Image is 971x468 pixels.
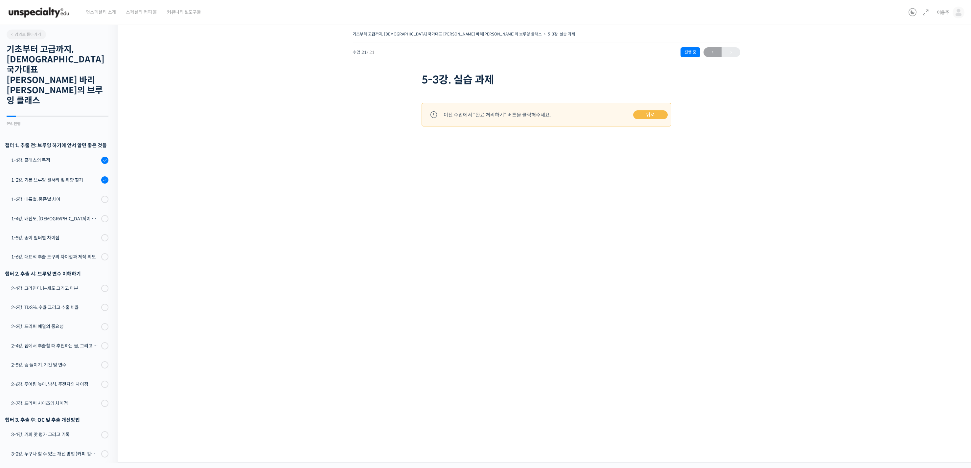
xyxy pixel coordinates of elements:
[704,47,722,57] a: ←이전
[353,50,375,55] span: 수업 21
[353,32,542,36] a: 기초부터 고급까지, [DEMOGRAPHIC_DATA] 국가대표 [PERSON_NAME] 바리[PERSON_NAME]의 브루잉 클래스
[5,269,108,278] div: 챕터 2. 추출 시: 브루잉 변수 이해하기
[10,32,41,37] span: 강의로 돌아가기
[11,323,99,330] div: 2-3강. 드리퍼 예열의 중요성
[11,157,99,164] div: 1-1강. 클래스의 목적
[444,110,551,119] div: 이전 수업에서 "완료 처리하기" 버튼을 클릭해주세요.
[5,415,108,424] div: 챕터 3. 추출 후: QC 및 추출 개선방법
[11,361,99,368] div: 2-5강. 뜸 들이기, 기간 및 변수
[11,234,99,241] div: 1-5강. 종이 필터별 차이점
[11,253,99,260] div: 1-6강. 대표적 추출 도구의 차이점과 제작 의도
[11,400,99,407] div: 2-7강. 드리퍼 사이즈의 차이점
[11,450,99,457] div: 3-2강. 누구나 할 수 있는 개선 방법 (커피 컴퍼스)
[704,48,722,57] span: ←
[548,32,575,36] a: 5-3강. 실습 과제
[681,47,700,57] div: 진행 중
[11,381,99,388] div: 2-6강. 푸어링 높이, 방식, 주전자의 차이점
[937,10,949,15] span: 이용주
[7,122,108,126] div: 9% 진행
[5,141,108,150] h3: 챕터 1. 추출 전: 브루잉 하기에 앞서 알면 좋은 것들
[11,342,99,349] div: 2-4강. 집에서 추출할 때 추천하는 물, 그리고 이유
[11,215,99,222] div: 1-4강. 배전도, [DEMOGRAPHIC_DATA]이 미치는 영향
[422,74,671,86] h1: 5-3강. 실습 과제
[11,285,99,292] div: 2-1강. 그라인더, 분쇄도 그리고 미분
[11,431,99,438] div: 3-1강. 커피 맛 평가 그리고 기록
[633,110,668,120] a: 뒤로
[11,176,99,184] div: 1-2강. 기본 브루잉 센서리 및 취향 찾기
[11,196,99,203] div: 1-3강. 대륙별, 품종별 차이
[7,44,108,106] h2: 기초부터 고급까지, [DEMOGRAPHIC_DATA] 국가대표 [PERSON_NAME] 바리[PERSON_NAME]의 브루잉 클래스
[11,304,99,311] div: 2-2강. TDS%, 수율 그리고 추출 비율
[7,30,46,39] a: 강의로 돌아가기
[367,50,375,55] span: / 21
